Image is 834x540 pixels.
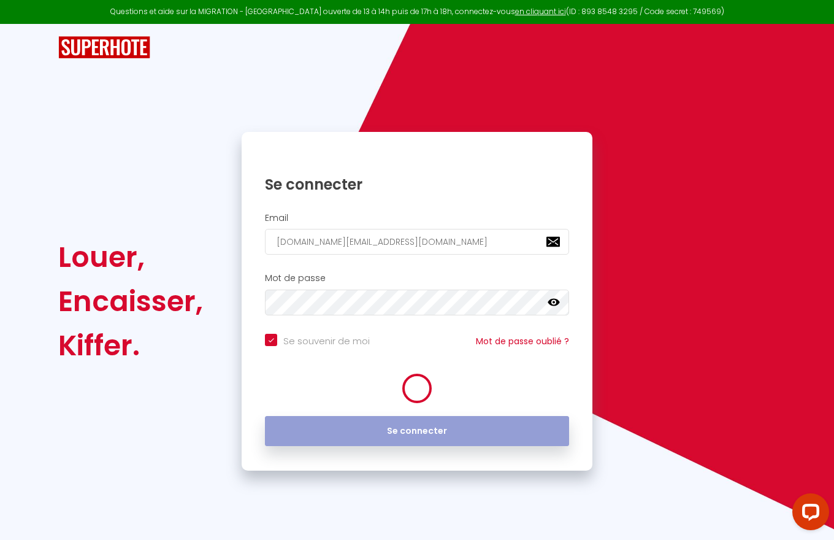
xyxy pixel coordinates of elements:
a: Mot de passe oublié ? [476,335,569,347]
h2: Mot de passe [265,273,569,283]
div: Kiffer. [58,323,203,368]
iframe: LiveChat chat widget [782,488,834,540]
div: Louer, [58,235,203,279]
div: Encaisser, [58,279,203,323]
a: en cliquant ici [515,6,566,17]
h2: Email [265,213,569,223]
input: Ton Email [265,229,569,255]
h1: Se connecter [265,175,569,194]
img: SuperHote logo [58,36,150,59]
button: Se connecter [265,416,569,447]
